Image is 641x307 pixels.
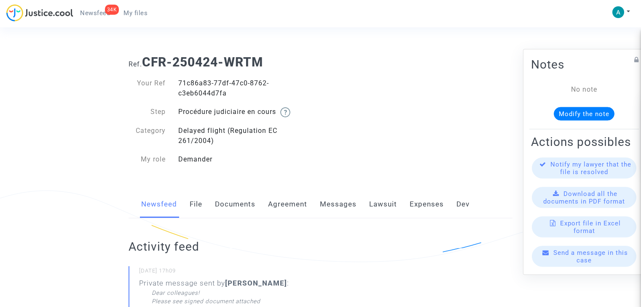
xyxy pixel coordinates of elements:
[544,85,625,95] div: No note
[225,279,287,287] b: [PERSON_NAME]
[122,154,172,164] div: My role
[215,191,255,218] a: Documents
[531,135,637,149] h2: Actions possibles
[543,190,625,205] span: Download all the documents in PDF format
[550,161,631,176] span: Notify my lawyer that the file is resolved
[80,9,110,17] span: Newsfeed
[117,7,154,19] a: My files
[456,191,469,218] a: Dev
[123,9,148,17] span: My files
[73,7,117,19] a: 34KNewsfeed
[122,107,172,117] div: Step
[122,78,172,98] div: Your Ref
[122,126,172,146] div: Category
[152,288,289,305] div: Dear colleagues! Please see signed document attached
[172,78,321,98] div: 71c86a83-77df-47c0-8762-c3eb6044d7fa
[612,6,624,18] img: ACg8ocKxEh1roqPwRpg1kojw5Hkh0hlUCvJS7fqe8Gto7GA9q_g7JA=s96-c
[553,249,628,264] span: Send a message in this case
[320,191,357,218] a: Messages
[139,278,289,305] div: Private message sent by :
[531,57,637,72] h2: Notes
[129,60,142,68] span: Ref.
[139,267,359,278] small: [DATE] 17h09
[268,191,307,218] a: Agreement
[6,4,73,21] img: jc-logo.svg
[560,220,621,235] span: Export file in Excel format
[172,107,321,117] div: Procédure judiciaire en cours
[142,55,263,69] b: CFR-250424-WRTM
[280,107,290,117] img: help.svg
[172,154,321,164] div: Demander
[105,5,119,15] div: 34K
[190,191,202,218] a: File
[369,191,397,218] a: Lawsuit
[141,191,177,218] a: Newsfeed
[129,239,359,254] h2: Activity feed
[410,191,444,218] a: Expenses
[172,126,321,146] div: Delayed flight (Regulation EC 261/2004)
[554,107,614,121] button: Modify the note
